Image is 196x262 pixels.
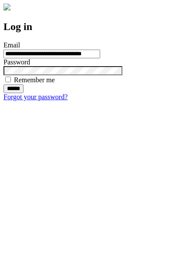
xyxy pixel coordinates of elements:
[3,58,30,66] label: Password
[14,76,55,84] label: Remember me
[3,41,20,49] label: Email
[3,3,10,10] img: logo-4e3dc11c47720685a147b03b5a06dd966a58ff35d612b21f08c02c0306f2b779.png
[3,21,193,33] h2: Log in
[3,93,68,101] a: Forgot your password?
